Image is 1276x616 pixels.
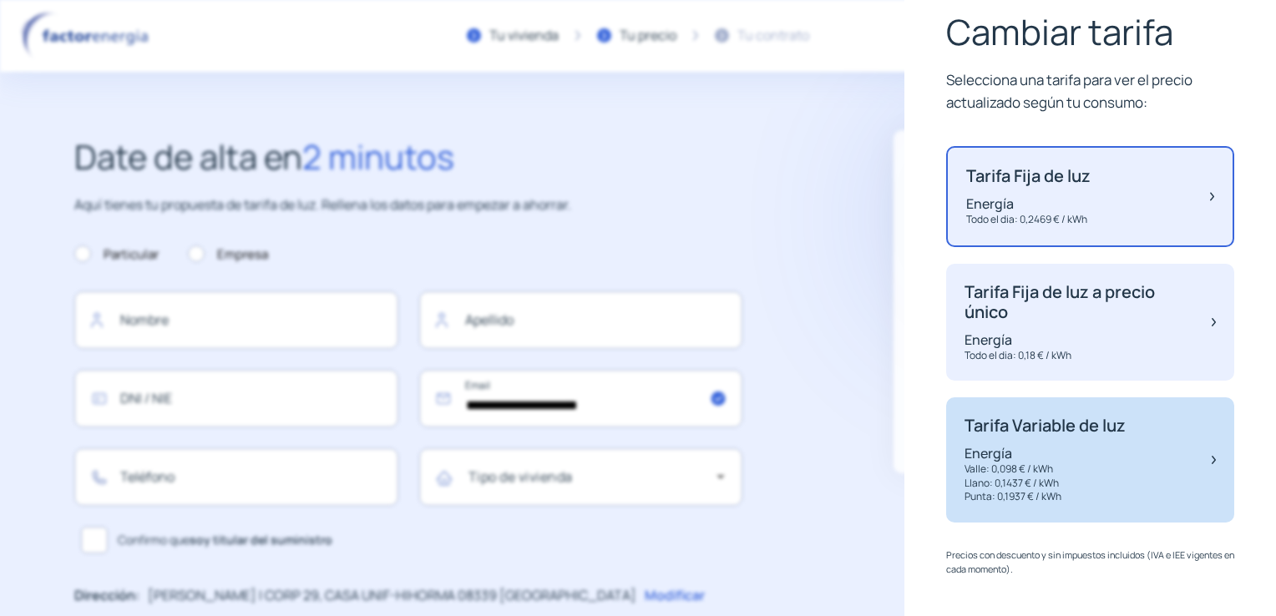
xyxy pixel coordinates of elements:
[946,548,1234,577] p: Precios con descuento y sin impuestos incluidos (IVA e IEE vigentes en cada momento).
[74,194,742,216] p: Aquí tienes tu propuesta de tarifa de luz. Rellena los datos para empezar a ahorrar.
[737,25,809,47] div: Tu contrato
[148,585,636,607] p: [PERSON_NAME] I CORP 29, CASA UNIF-HIHORMA 08339 [GEOGRAPHIC_DATA]
[74,585,139,607] p: Dirección:
[965,282,1195,322] p: Tarifa Fija de luz a precio único
[620,25,676,47] div: Tu precio
[965,462,1126,477] p: Valle: 0,098 € / kWh
[468,467,573,486] mat-label: Tipo de vivienda
[966,194,1091,213] p: Energía
[965,349,1195,363] p: Todo el dia: 0,18 € / kWh
[74,130,742,184] h2: Date de alta en
[966,166,1091,186] p: Tarifa Fija de luz
[188,245,268,265] label: Empresa
[965,444,1126,462] p: Energía
[965,490,1126,504] p: Punta: 0,1937 € / kWh
[190,532,332,548] b: soy titular del suministro
[118,531,332,549] span: Confirmo que
[946,12,1234,52] p: Cambiar tarifa
[74,245,159,265] label: Particular
[965,331,1195,349] p: Energía
[645,585,705,607] p: Modificar
[965,477,1126,491] p: Llano: 0,1437 € / kWh
[965,416,1126,436] p: Tarifa Variable de luz
[489,25,559,47] div: Tu vivienda
[966,213,1091,227] p: Todo el dia: 0,2469 € / kWh
[17,12,159,60] img: logo factor
[302,134,454,179] span: 2 minutos
[946,68,1234,114] p: Selecciona una tarifa para ver el precio actualizado según tu consumo:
